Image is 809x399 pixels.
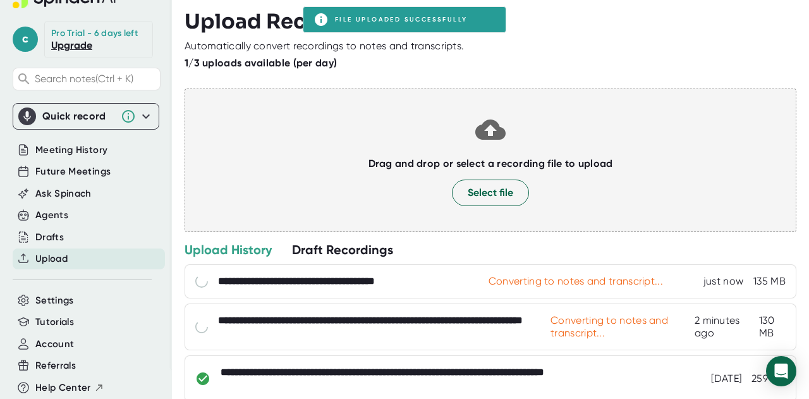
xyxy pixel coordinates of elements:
span: c [13,27,38,52]
button: Tutorials [35,315,74,329]
a: Upgrade [51,39,92,51]
h3: Upload Recording [185,9,796,34]
button: Account [35,337,74,352]
div: Upload History [185,242,272,258]
span: Search notes (Ctrl + K) [35,73,157,85]
div: Draft Recordings [292,242,393,258]
b: Drag and drop or select a recording file to upload [368,157,613,169]
div: 9/17/2025, 10:38:34 AM [703,275,743,288]
button: Settings [35,293,74,308]
button: Future Meetings [35,164,111,179]
button: Upload [35,252,68,266]
button: Help Center [35,381,104,395]
div: 135 MB [753,275,786,288]
div: Converting to notes and transcript... [550,314,695,340]
b: 1/3 uploads available (per day) [185,57,337,69]
div: Pro Trial - 6 days left [51,28,138,39]
button: Agents [35,208,68,223]
div: 9/10/2025, 12:06:37 PM [711,372,741,385]
span: Select file [468,185,513,200]
div: 259 MB [751,372,786,385]
div: Converting to notes and transcript... [489,275,663,288]
div: Automatically convert recordings to notes and transcripts. [185,40,464,52]
div: Quick record [42,110,114,123]
div: 9/17/2025, 10:35:44 AM [695,314,749,340]
div: Open Intercom Messenger [766,356,796,386]
button: Ask Spinach [35,187,92,201]
button: Select file [452,180,529,206]
button: Referrals [35,359,76,373]
div: 130 MB [759,314,786,340]
div: Quick record [18,104,154,129]
button: Drafts [35,230,64,245]
button: Meeting History [35,143,107,157]
span: Help Center [35,381,91,395]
